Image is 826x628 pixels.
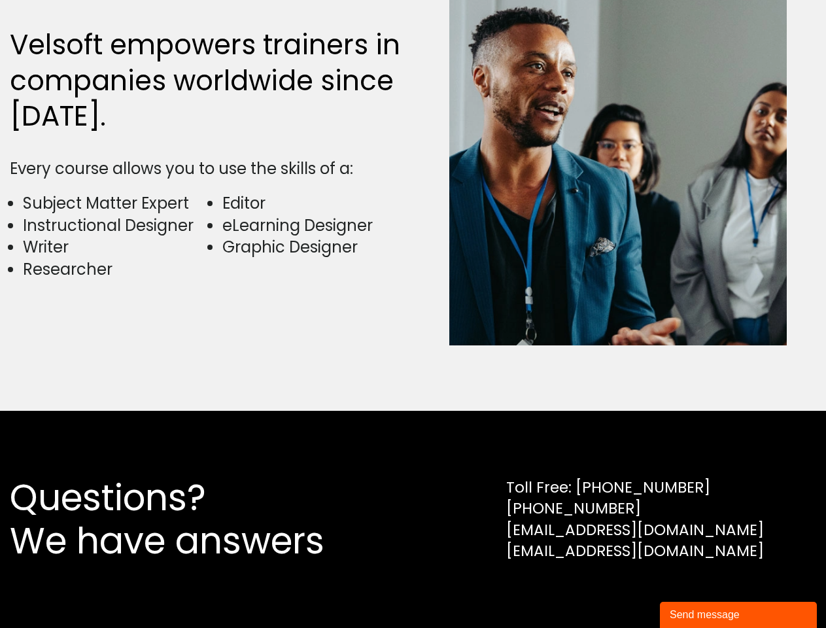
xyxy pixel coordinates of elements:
[660,599,819,628] iframe: chat widget
[222,215,406,237] li: eLearning Designer
[23,192,207,215] li: Subject Matter Expert
[10,476,371,563] h2: Questions? We have answers
[506,477,764,561] div: Toll Free: [PHONE_NUMBER] [PHONE_NUMBER] [EMAIL_ADDRESS][DOMAIN_NAME] [EMAIL_ADDRESS][DOMAIN_NAME]
[23,258,207,281] li: Researcher
[10,158,407,180] div: Every course allows you to use the skills of a:
[23,215,207,237] li: Instructional Designer
[23,236,207,258] li: Writer
[222,192,406,215] li: Editor
[222,236,406,258] li: Graphic Designer
[10,27,407,135] h2: Velsoft empowers trainers in companies worldwide since [DATE].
